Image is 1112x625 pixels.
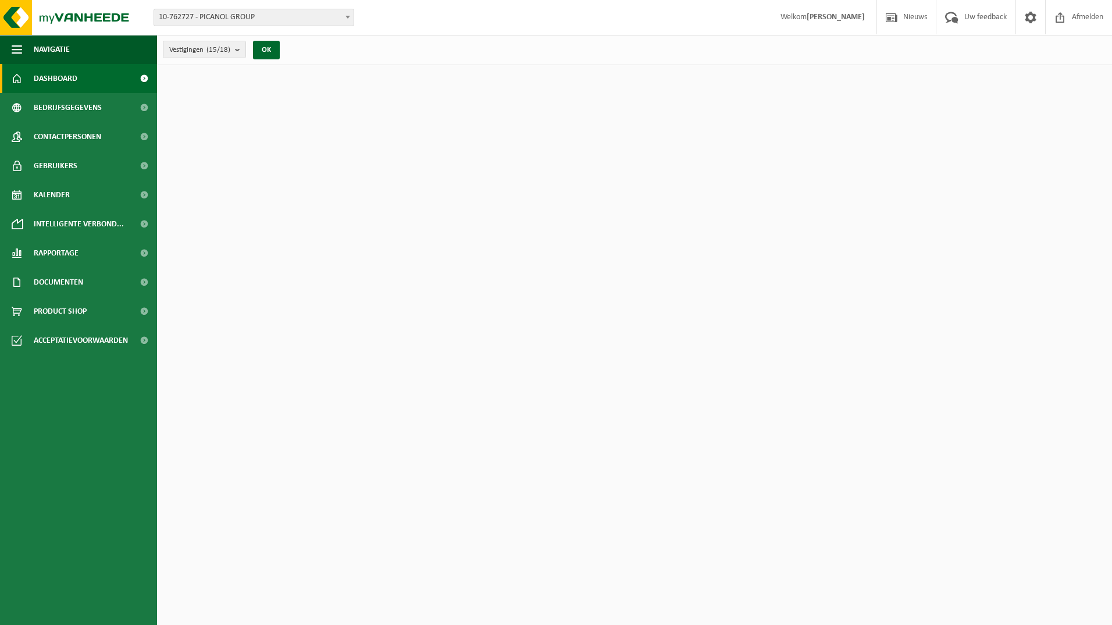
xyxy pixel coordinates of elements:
span: Rapportage [34,239,79,268]
span: Dashboard [34,64,77,93]
span: Documenten [34,268,83,297]
span: Vestigingen [169,41,230,59]
span: Acceptatievoorwaarden [34,326,128,355]
strong: [PERSON_NAME] [807,13,865,22]
button: Vestigingen(15/18) [163,41,246,58]
span: Gebruikers [34,151,77,180]
span: 10-762727 - PICANOL GROUP [154,9,354,26]
span: Bedrijfsgegevens [34,93,102,122]
span: Kalender [34,180,70,209]
button: OK [253,41,280,59]
span: Contactpersonen [34,122,101,151]
span: Intelligente verbond... [34,209,124,239]
span: Navigatie [34,35,70,64]
span: Product Shop [34,297,87,326]
count: (15/18) [206,46,230,54]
